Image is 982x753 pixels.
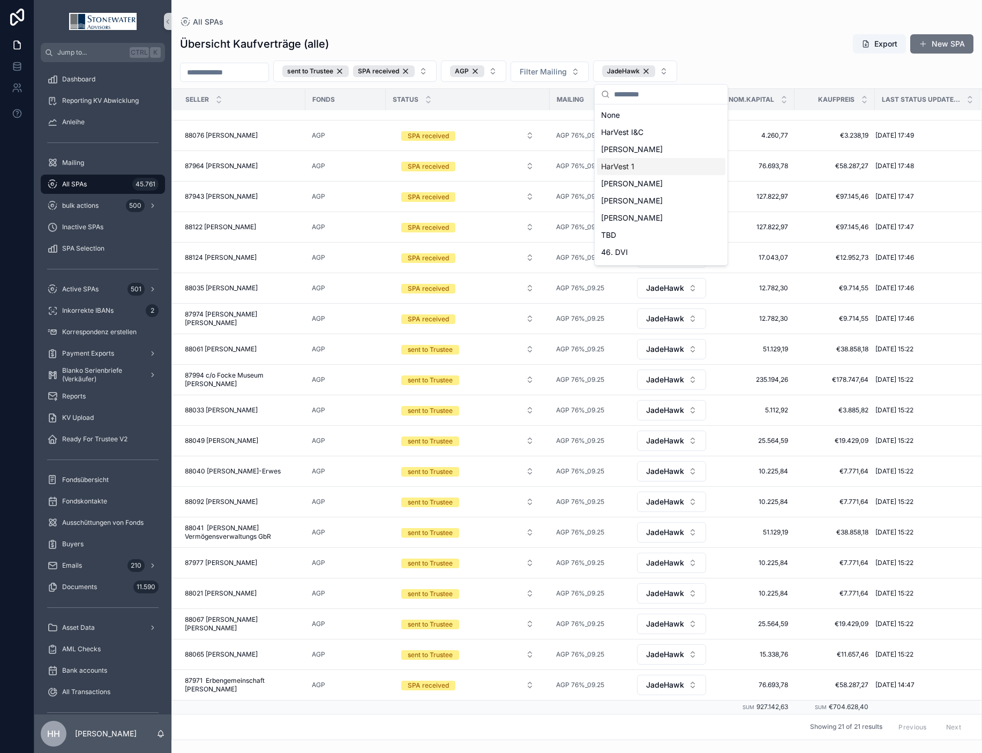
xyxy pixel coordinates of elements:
[875,467,913,476] span: [DATE] 15:22
[637,308,706,329] button: Select Button
[185,192,299,201] a: 87943 [PERSON_NAME]
[875,192,968,201] a: [DATE] 17:47
[185,131,258,140] span: 88076 [PERSON_NAME]
[801,253,868,262] span: €12.952,73
[556,436,624,445] a: AGP 76%_09.25
[719,345,788,353] a: 51.129,19
[595,104,728,265] div: Suggestions
[875,284,914,292] span: [DATE] 17:46
[62,306,114,315] span: Inkorrekte IBANs
[282,65,349,77] div: sent to Trustee
[801,375,868,384] span: €178.747,64
[392,339,543,359] a: Select Button
[185,284,258,292] span: 88035 [PERSON_NAME]
[185,467,299,476] a: 88040 [PERSON_NAME]-Erwes
[312,253,379,262] a: AGP
[312,375,325,384] a: AGP
[41,43,165,62] button: Jump to...CtrlK
[62,159,84,167] span: Mailing
[392,400,543,420] a: Select Button
[556,284,604,292] span: AGP 76%_09.25
[41,387,165,406] a: Reports
[556,406,624,415] a: AGP 76%_09.25
[719,284,788,292] a: 12.782,30
[185,345,299,353] a: 88061 [PERSON_NAME]
[636,461,707,482] a: Select Button
[556,375,604,384] span: AGP 76%_09.25
[41,175,165,194] a: All SPAs45.761
[801,131,868,140] span: €3.238,19
[637,339,706,359] button: Select Button
[408,162,449,171] div: SPA received
[601,178,663,189] span: [PERSON_NAME]
[875,223,968,231] a: [DATE] 17:47
[601,127,643,138] span: HarVest I&C
[312,223,379,231] a: AGP
[719,223,788,231] a: 127.822,97
[602,65,655,77] button: Unselect 16
[185,310,299,327] a: 87974 [PERSON_NAME] [PERSON_NAME]
[273,61,437,82] button: Select Button
[646,344,684,355] span: JadeHawk
[801,345,868,353] a: €38.858,18
[636,491,707,513] a: Select Button
[875,436,968,445] a: [DATE] 15:22
[637,400,706,420] button: Select Button
[719,406,788,415] a: 5.112,92
[41,365,165,385] a: Blanko Serienbriefe (Verkäufer)
[393,431,543,450] button: Select Button
[637,461,706,481] button: Select Button
[408,223,449,232] div: SPA received
[408,192,449,202] div: SPA received
[392,125,543,146] a: Select Button
[556,131,604,140] span: AGP 76%_09.25
[875,345,913,353] span: [DATE] 15:22
[312,345,325,353] span: AGP
[312,192,325,201] a: AGP
[393,462,543,481] button: Select Button
[41,239,165,258] a: SPA Selection
[62,328,137,336] span: Korrespondenz erstellen
[392,431,543,451] a: Select Button
[875,406,968,415] a: [DATE] 15:22
[408,375,453,385] div: sent to Trustee
[719,375,788,384] span: 235.194,26
[312,345,379,353] a: AGP
[875,314,968,323] a: [DATE] 17:46
[719,192,788,201] span: 127.822,97
[556,253,624,262] a: AGP 76%_09.25
[34,62,171,714] div: scrollable content
[719,314,788,323] span: 12.782,30
[875,406,913,415] span: [DATE] 15:22
[62,435,128,443] span: Ready For Trustee V2
[636,400,707,421] a: Select Button
[408,253,449,263] div: SPA received
[556,253,604,262] span: AGP 76%_09.25
[556,314,604,323] span: AGP 76%_09.25
[556,162,604,170] a: AGP 76%_09.25
[441,61,506,82] button: Select Button
[41,112,165,132] a: Anleihe
[601,230,616,240] span: TBD
[556,131,624,140] a: AGP 76%_09.25
[801,284,868,292] span: €9.714,55
[556,375,624,384] a: AGP 76%_09.25
[312,162,325,170] span: AGP
[646,405,684,416] span: JadeHawk
[62,366,140,383] span: Blanko Serienbriefe (Verkäufer)
[875,162,968,170] a: [DATE] 17:48
[455,67,469,76] span: AGP
[41,344,165,363] a: Payment Exports
[312,467,325,476] a: AGP
[556,192,624,201] a: AGP 76%_09.25
[185,162,258,170] span: 87964 [PERSON_NAME]
[636,308,707,329] a: Select Button
[41,322,165,342] a: Korrespondenz erstellen
[601,195,663,206] span: [PERSON_NAME]
[556,436,604,445] a: AGP 76%_09.25
[312,314,325,323] a: AGP
[719,162,788,170] span: 76.693,78
[636,338,707,360] a: Select Button
[801,467,868,476] a: €7.771,64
